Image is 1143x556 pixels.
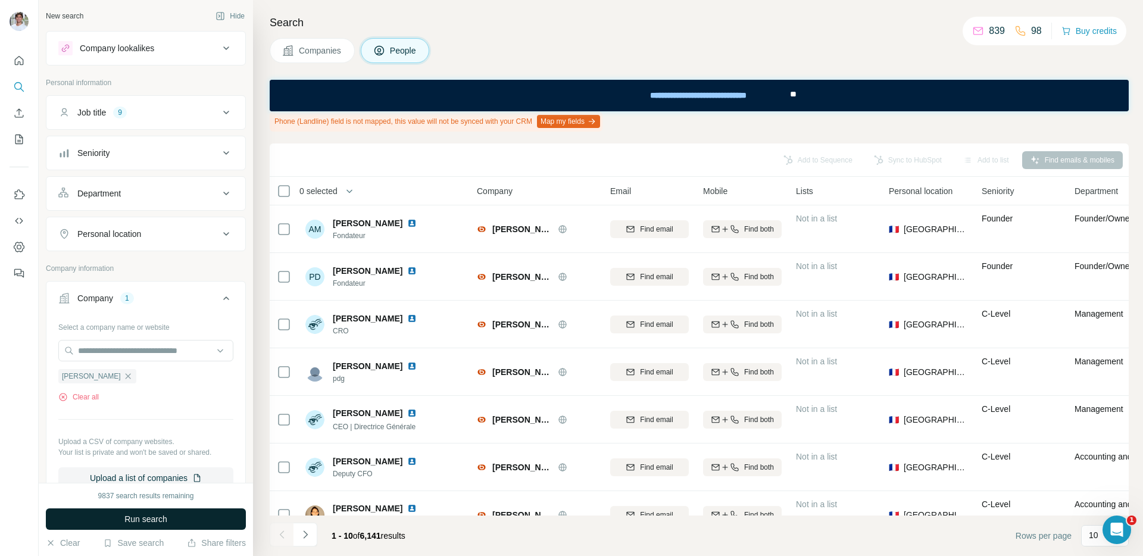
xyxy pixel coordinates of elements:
[1075,309,1123,318] span: Management
[703,506,782,524] button: Find both
[610,268,689,286] button: Find email
[46,98,245,127] button: Job title9
[703,185,727,197] span: Mobile
[796,452,837,461] span: Not in a list
[703,363,782,381] button: Find both
[889,223,899,235] span: 🇫🇷
[407,504,417,513] img: LinkedIn logo
[333,423,416,431] span: CEO | Directrice Générale
[889,414,899,426] span: 🇫🇷
[333,326,421,336] span: CRO
[703,220,782,238] button: Find both
[889,509,899,521] span: 🇫🇷
[299,185,338,197] span: 0 selected
[1075,261,1132,271] span: Founder/Owner
[353,531,360,541] span: of
[10,76,29,98] button: Search
[305,458,324,477] img: Avatar
[10,184,29,205] button: Use Surfe on LinkedIn
[889,461,899,473] span: 🇫🇷
[610,506,689,524] button: Find email
[305,410,324,429] img: Avatar
[333,265,402,277] span: [PERSON_NAME]
[305,505,324,524] img: Avatar
[299,45,342,57] span: Companies
[407,361,417,371] img: LinkedIn logo
[10,102,29,124] button: Enrich CSV
[58,447,233,458] p: Your list is private and won't be saved or shared.
[610,363,689,381] button: Find email
[98,491,194,501] div: 9837 search results remaining
[1031,24,1042,38] p: 98
[640,224,673,235] span: Find email
[703,458,782,476] button: Find both
[305,220,324,239] div: AM
[889,318,899,330] span: 🇫🇷
[333,468,421,479] span: Deputy CFO
[1061,23,1117,39] button: Buy credits
[270,111,602,132] div: Phone (Landline) field is not mapped, this value will not be synced with your CRM
[640,271,673,282] span: Find email
[1075,357,1123,366] span: Management
[477,415,486,424] img: Logo of Boulanger
[904,414,967,426] span: [GEOGRAPHIC_DATA]
[982,214,1013,223] span: Founder
[904,461,967,473] span: [GEOGRAPHIC_DATA]
[477,510,486,520] img: Logo of Boulanger
[187,537,246,549] button: Share filters
[46,77,246,88] p: Personal information
[305,267,324,286] div: PD
[640,462,673,473] span: Find email
[492,223,552,235] span: [PERSON_NAME]
[744,224,774,235] span: Find both
[333,278,421,289] span: Fondateur
[333,360,402,372] span: [PERSON_NAME]
[982,261,1013,271] span: Founder
[46,11,83,21] div: New search
[46,537,80,549] button: Clear
[904,509,967,521] span: [GEOGRAPHIC_DATA]
[889,185,952,197] span: Personal location
[477,320,486,329] img: Logo of Boulanger
[360,531,381,541] span: 6,141
[703,316,782,333] button: Find both
[58,467,233,489] button: Upload a list of companies
[477,272,486,282] img: Logo of Boulanger
[744,271,774,282] span: Find both
[270,80,1129,111] iframe: Banner
[305,363,324,382] img: Avatar
[333,373,421,384] span: pdg
[744,414,774,425] span: Find both
[77,228,141,240] div: Personal location
[1075,185,1118,197] span: Department
[796,357,837,366] span: Not in a list
[77,292,113,304] div: Company
[46,139,245,167] button: Seniority
[610,411,689,429] button: Find email
[77,188,121,199] div: Department
[796,185,813,197] span: Lists
[113,107,127,118] div: 9
[796,499,837,509] span: Not in a list
[333,217,402,229] span: [PERSON_NAME]
[640,510,673,520] span: Find email
[58,436,233,447] p: Upload a CSV of company websites.
[796,404,837,414] span: Not in a list
[889,366,899,378] span: 🇫🇷
[77,107,106,118] div: Job title
[124,513,167,525] span: Run search
[982,185,1014,197] span: Seniority
[492,366,552,378] span: [PERSON_NAME]
[492,318,552,330] span: [PERSON_NAME]
[46,220,245,248] button: Personal location
[10,129,29,150] button: My lists
[10,50,29,71] button: Quick start
[610,185,631,197] span: Email
[537,115,600,128] button: Map my fields
[407,314,417,323] img: LinkedIn logo
[492,461,552,473] span: [PERSON_NAME]
[904,366,967,378] span: [GEOGRAPHIC_DATA]
[610,316,689,333] button: Find email
[640,367,673,377] span: Find email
